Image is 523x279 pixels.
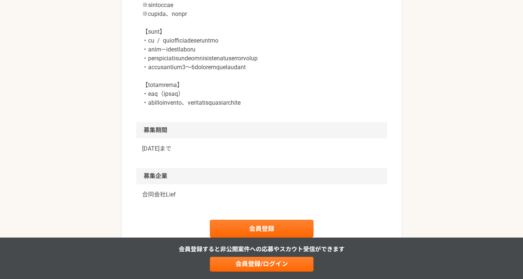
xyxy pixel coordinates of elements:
[136,122,387,138] h2: 募集期間
[179,245,345,254] p: 会員登録すると非公開案件への応募やスカウト受信ができます
[142,190,381,199] a: 合同会社Lief
[210,257,314,272] a: 会員登録/ログイン
[136,168,387,184] h2: 募集企業
[210,220,314,238] a: 会員登録
[142,144,381,153] p: [DATE]まで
